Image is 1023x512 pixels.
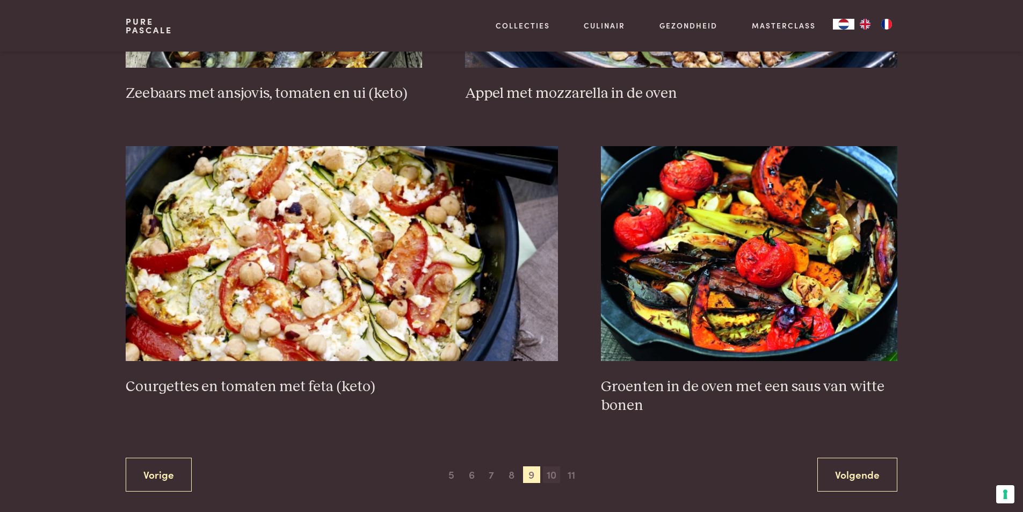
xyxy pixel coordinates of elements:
[601,146,897,361] img: Groenten in de oven met een saus van witte bonen
[817,458,897,492] a: Volgende
[563,466,580,484] span: 11
[465,84,897,103] h3: Appel met mozzarella in de oven
[876,19,897,30] a: FR
[126,458,192,492] a: Vorige
[496,20,550,31] a: Collecties
[833,19,854,30] div: Language
[854,19,897,30] ul: Language list
[126,17,172,34] a: PurePascale
[503,466,520,484] span: 8
[483,466,500,484] span: 7
[752,20,816,31] a: Masterclass
[833,19,897,30] aside: Language selected: Nederlands
[543,466,560,484] span: 10
[601,378,897,415] h3: Groenten in de oven met een saus van witte bonen
[126,378,558,396] h3: Courgettes en tomaten met feta (keto)
[601,146,897,415] a: Groenten in de oven met een saus van witte bonen Groenten in de oven met een saus van witte bonen
[854,19,876,30] a: EN
[584,20,625,31] a: Culinair
[463,466,480,484] span: 6
[443,466,460,484] span: 5
[126,146,558,361] img: Courgettes en tomaten met feta (keto)
[126,84,422,103] h3: Zeebaars met ansjovis, tomaten en ui (keto)
[659,20,717,31] a: Gezondheid
[996,485,1014,503] button: Uw voorkeuren voor toestemming voor trackingtechnologieën
[126,146,558,396] a: Courgettes en tomaten met feta (keto) Courgettes en tomaten met feta (keto)
[523,466,540,484] span: 9
[833,19,854,30] a: NL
